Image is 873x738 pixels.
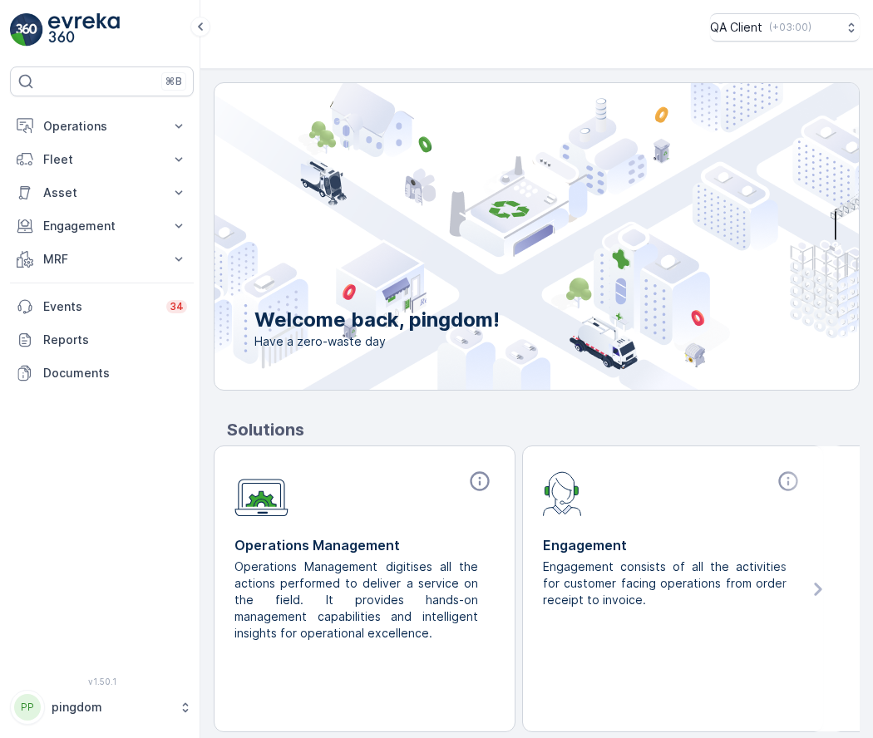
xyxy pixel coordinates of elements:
img: city illustration [140,83,859,390]
p: Documents [43,365,187,381]
button: Fleet [10,143,194,176]
p: Events [43,298,156,315]
p: ( +03:00 ) [769,21,811,34]
p: ⌘B [165,75,182,88]
img: logo [10,13,43,47]
span: v 1.50.1 [10,676,194,686]
p: Welcome back, pingdom! [254,307,500,333]
p: Engagement [543,535,803,555]
p: Asset [43,184,160,201]
p: Engagement [43,218,160,234]
button: Operations [10,110,194,143]
a: Reports [10,323,194,357]
img: module-icon [234,470,289,517]
p: QA Client [710,19,762,36]
button: QA Client(+03:00) [710,13,860,42]
p: Operations [43,118,160,135]
p: Solutions [227,417,860,442]
button: Asset [10,176,194,209]
p: Operations Management [234,535,495,555]
p: Operations Management digitises all the actions performed to deliver a service on the field. It p... [234,558,481,642]
p: MRF [43,251,160,268]
span: Have a zero-waste day [254,333,500,350]
p: Fleet [43,151,160,168]
p: pingdom [52,699,170,716]
img: module-icon [543,470,582,516]
a: Events34 [10,290,194,323]
p: Engagement consists of all the activities for customer facing operations from order receipt to in... [543,558,790,608]
button: PPpingdom [10,690,194,725]
button: MRF [10,243,194,276]
div: PP [14,694,41,721]
p: Reports [43,332,187,348]
button: Engagement [10,209,194,243]
img: logo_light-DOdMpM7g.png [48,13,120,47]
a: Documents [10,357,194,390]
p: 34 [170,300,184,313]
